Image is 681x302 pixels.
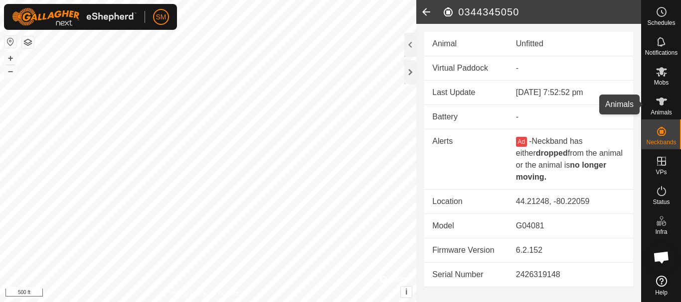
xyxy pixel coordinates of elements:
span: VPs [656,169,667,175]
span: Animals [651,109,672,115]
b: dropped [536,149,568,157]
div: [DATE] 7:52:52 pm [516,87,625,99]
a: Help [642,272,681,300]
div: G04081 [516,220,625,232]
button: Ad [516,137,527,147]
span: i [405,288,407,296]
span: Notifications [645,50,678,56]
span: SM [156,12,167,22]
td: Firmware Version [424,238,508,263]
div: Unfitted [516,38,625,50]
span: Mobs [654,80,669,86]
td: Alerts [424,129,508,190]
span: Neckband has either from the animal or the animal is [516,137,623,181]
td: Model [424,214,508,238]
span: Schedules [647,20,675,26]
button: + [4,52,16,64]
h2: 0344345050 [442,6,641,18]
td: Battery [424,105,508,129]
button: Map Layers [22,36,34,48]
span: - [529,137,531,145]
span: Status [653,199,670,205]
a: Contact Us [218,289,247,298]
div: 2426319148 [516,269,625,281]
button: i [401,287,412,298]
div: 6.2.152 [516,244,625,256]
td: Animal [424,32,508,56]
td: Serial Number [424,263,508,287]
div: - [516,111,625,123]
button: Reset Map [4,36,16,48]
app-display-virtual-paddock-transition: - [516,64,518,72]
td: Location [424,190,508,214]
button: – [4,65,16,77]
div: Open chat [647,242,677,272]
span: Help [655,290,668,296]
span: Neckbands [646,139,676,145]
div: 44.21248, -80.22059 [516,196,625,207]
span: Infra [655,229,667,235]
img: Gallagher Logo [12,8,137,26]
td: Virtual Paddock [424,56,508,81]
a: Privacy Policy [169,289,206,298]
td: Last Update [424,81,508,105]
